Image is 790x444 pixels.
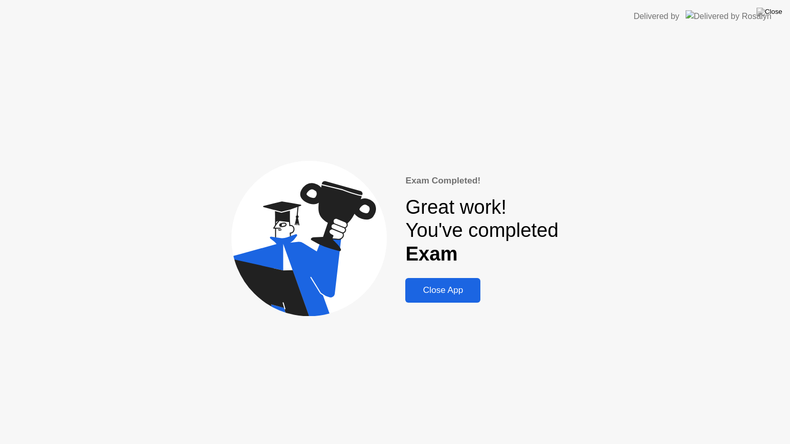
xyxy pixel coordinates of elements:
[757,8,782,16] img: Close
[408,285,477,295] div: Close App
[405,243,457,265] b: Exam
[634,10,679,23] div: Delivered by
[405,196,558,266] div: Great work! You've completed
[405,174,558,188] div: Exam Completed!
[405,278,480,303] button: Close App
[686,10,771,22] img: Delivered by Rosalyn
